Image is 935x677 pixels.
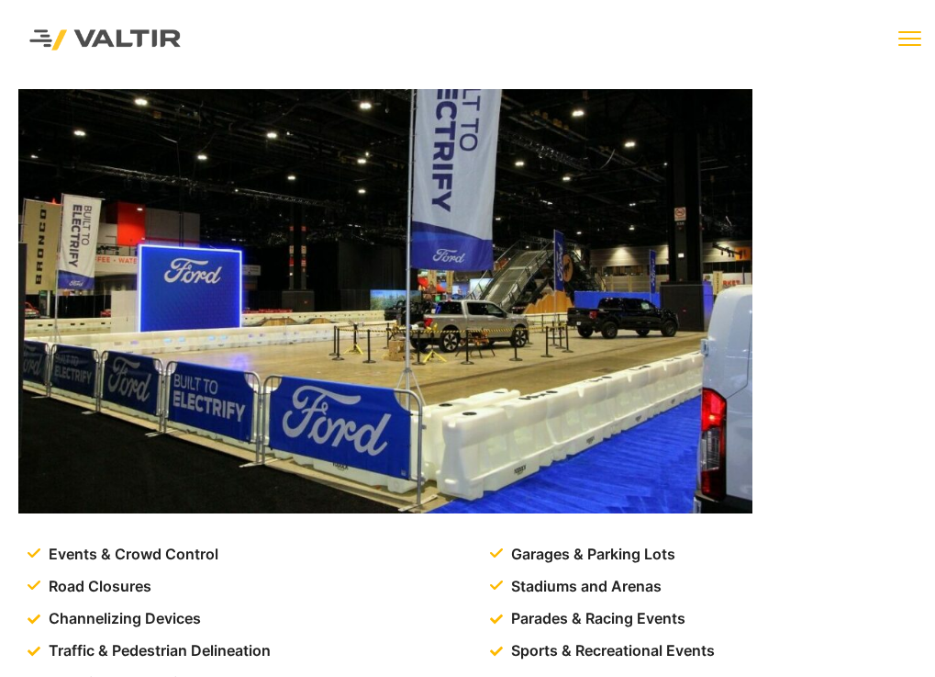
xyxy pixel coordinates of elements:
span: Stadiums and Arenas [506,573,662,601]
span: Garages & Parking Lots [506,541,675,569]
img: Valtir Rentals [14,14,197,66]
span: Parades & Racing Events [506,605,685,633]
span: Road Closures [44,573,151,601]
span: Events & Crowd Control [44,541,218,569]
span: Channelizing Devices [44,605,201,633]
button: menu toggle [898,28,921,51]
span: Traffic & Pedestrian Delineation [44,638,271,665]
span: Sports & Recreational Events [506,638,715,665]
